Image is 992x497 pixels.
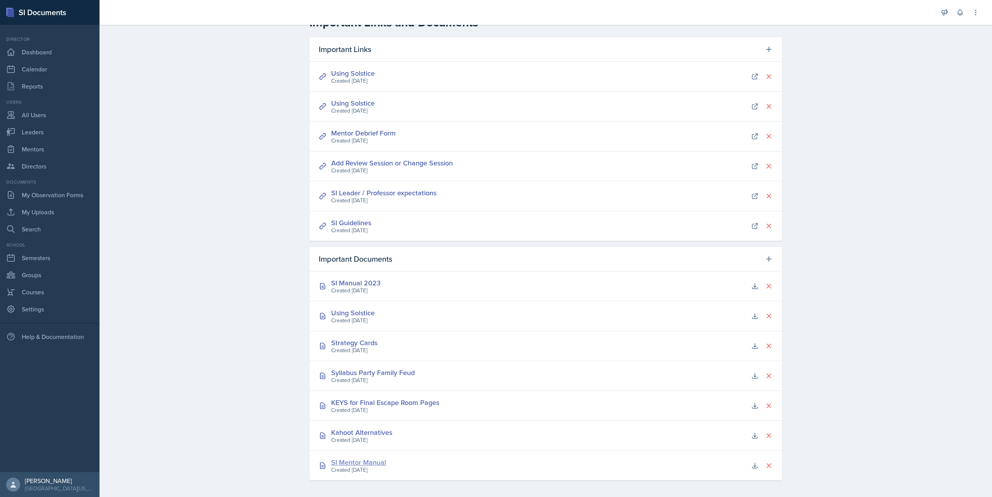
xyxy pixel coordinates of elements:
a: Reports [3,78,96,94]
div: KEYS for Final Escape Room Pages [331,397,439,408]
div: Using Solstice [331,308,375,318]
div: Created [DATE] [331,137,396,145]
a: Semesters [3,250,96,266]
a: Settings [3,301,96,317]
div: Created [DATE] [331,167,453,175]
div: Strategy Cards [331,337,377,348]
a: Leaders [3,124,96,140]
div: SI Mentor Manual [331,457,386,467]
a: Calendar [3,61,96,77]
div: Director [3,36,96,43]
div: Created [DATE] [331,406,439,414]
div: [GEOGRAPHIC_DATA][US_STATE] [25,485,93,492]
a: Add Review Session or Change Session [331,158,453,168]
div: Created [DATE] [331,107,375,115]
a: My Uploads [3,204,96,220]
a: My Observation Forms [3,187,96,203]
div: Kahoot Alternatives [331,427,392,438]
div: Created [DATE] [331,436,392,444]
a: SI Leader / Professor expectations [331,188,437,198]
div: Syllabus Party Family Feud [331,367,415,378]
a: Dashboard [3,44,96,60]
a: SI Guidelines [331,218,371,228]
div: Created [DATE] [331,77,375,85]
a: Mentors [3,141,96,157]
a: Mentor Debrief Form [331,128,396,138]
a: Using Solstice [331,68,375,78]
div: [PERSON_NAME] [25,477,93,485]
a: Using Solstice [331,98,375,108]
a: Groups [3,267,96,283]
a: Search [3,221,96,237]
h2: Important Links and Documents [309,16,782,30]
span: Important Documents [319,253,392,265]
a: Courses [3,284,96,300]
div: Documents [3,179,96,186]
div: Created [DATE] [331,287,381,295]
div: School [3,242,96,248]
div: Users [3,99,96,106]
span: Important Links [319,43,371,55]
a: Directors [3,158,96,174]
div: Created [DATE] [331,376,415,384]
div: Created [DATE] [331,466,386,474]
div: Created [DATE] [331,346,377,355]
a: All Users [3,107,96,123]
div: Created [DATE] [331,226,371,235]
div: SI Manual 2023 [331,278,381,288]
div: Created [DATE] [331,316,375,325]
div: Created [DATE] [331,196,437,205]
div: Help & Documentation [3,329,96,344]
